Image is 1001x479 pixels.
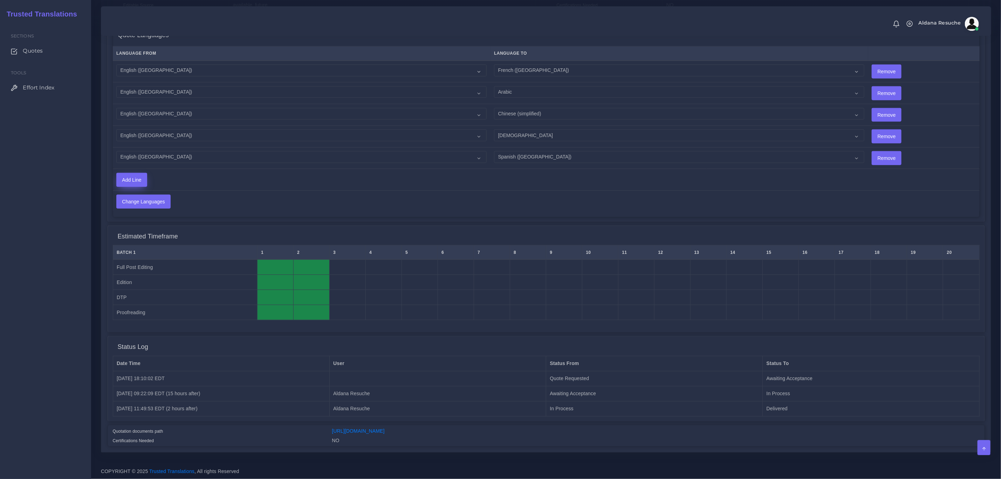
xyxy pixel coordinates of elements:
[329,245,365,260] th: 3
[113,371,329,386] td: [DATE] 18:10:02 EDT
[691,245,727,260] th: 13
[965,17,979,31] img: avatar
[101,468,239,475] span: COPYRIGHT © 2025
[5,80,86,95] a: Effort Index
[5,43,86,58] a: Quotes
[149,468,194,474] a: Trusted Translations
[872,108,901,122] input: Remove
[118,343,148,351] h4: Status Log
[871,245,907,260] th: 18
[491,46,868,61] th: Language To
[872,130,901,143] input: Remove
[943,245,979,260] th: 20
[402,245,438,260] th: 5
[799,245,835,260] th: 16
[113,46,491,61] th: Language From
[546,386,763,401] td: Awaiting Acceptance
[654,245,691,260] th: 12
[872,87,901,100] input: Remove
[2,8,77,20] a: Trusted Translations
[618,245,654,260] th: 11
[113,245,257,260] th: Batch 1
[763,356,979,371] th: Status To
[118,233,178,241] h4: Estimated Timeframe
[113,290,257,305] td: DTP
[329,386,546,401] td: Aldana Resuche
[727,245,763,260] th: 14
[327,437,985,446] div: NO
[113,428,163,434] label: Quotation documents path
[365,245,402,260] th: 4
[23,47,43,55] span: Quotes
[11,33,34,39] span: Sections
[763,386,979,401] td: In Process
[546,371,763,386] td: Quote Requested
[113,438,154,444] label: Certifications Needed
[546,356,763,371] th: Status From
[915,17,981,31] a: Aldana Resucheavatar
[546,245,582,260] th: 9
[919,20,961,25] span: Aldana Resuche
[113,259,257,275] td: Full Post Editing
[582,245,618,260] th: 10
[474,245,510,260] th: 7
[23,84,54,92] span: Effort Index
[117,173,147,187] input: Add Line
[872,151,901,165] input: Remove
[763,401,979,416] td: Delivered
[438,245,474,260] th: 6
[329,401,546,416] td: Aldana Resuche
[907,245,943,260] th: 19
[329,356,546,371] th: User
[293,245,329,260] th: 2
[2,10,77,18] h2: Trusted Translations
[332,428,385,434] a: [URL][DOMAIN_NAME]
[113,275,257,290] td: Edition
[113,356,329,371] th: Date Time
[117,195,170,208] input: Change Languages
[872,65,901,78] input: Remove
[835,245,871,260] th: 17
[763,245,799,260] th: 15
[763,371,979,386] td: Awaiting Acceptance
[113,401,329,416] td: [DATE] 11:49:53 EDT (2 hours after)
[546,401,763,416] td: In Process
[257,245,293,260] th: 1
[510,245,546,260] th: 8
[11,70,27,75] span: Tools
[194,468,239,475] span: , All rights Reserved
[113,305,257,320] td: Proofreading
[113,386,329,401] td: [DATE] 09:22:09 EDT (15 hours after)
